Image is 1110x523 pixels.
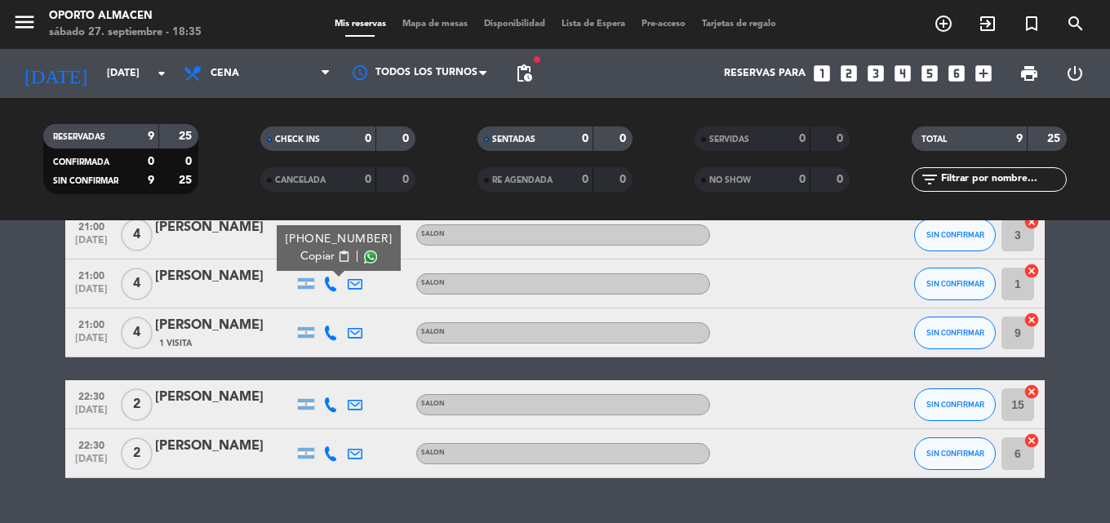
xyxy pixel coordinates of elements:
[71,405,112,423] span: [DATE]
[185,156,195,167] strong: 0
[71,265,112,284] span: 21:00
[694,20,784,29] span: Tarjetas de regalo
[946,63,967,84] i: looks_6
[914,437,996,470] button: SIN CONFIRMAR
[799,133,806,144] strong: 0
[914,317,996,349] button: SIN CONFIRMAR
[1023,214,1040,230] i: cancel
[492,176,553,184] span: RE AGENDADA
[286,231,393,248] div: [PHONE_NUMBER]
[402,174,412,185] strong: 0
[12,10,37,40] button: menu
[553,20,633,29] span: Lista de Espera
[709,176,751,184] span: NO SHOW
[211,68,239,79] span: Cena
[148,131,154,142] strong: 9
[71,454,112,472] span: [DATE]
[926,449,984,458] span: SIN CONFIRMAR
[155,436,294,457] div: [PERSON_NAME]
[394,20,476,29] span: Mapa de mesas
[421,450,445,456] span: SALON
[1016,133,1023,144] strong: 9
[71,386,112,405] span: 22:30
[1052,49,1098,98] div: LOG OUT
[582,174,588,185] strong: 0
[1054,10,1098,38] span: BUSCAR
[926,230,984,239] span: SIN CONFIRMAR
[121,268,153,300] span: 4
[476,20,553,29] span: Disponibilidad
[973,63,994,84] i: add_box
[1022,14,1041,33] i: turned_in_not
[619,174,629,185] strong: 0
[921,135,947,144] span: TOTAL
[121,317,153,349] span: 4
[338,250,350,263] span: content_paste
[155,315,294,336] div: [PERSON_NAME]
[837,133,846,144] strong: 0
[633,20,694,29] span: Pre-acceso
[148,156,154,167] strong: 0
[978,14,997,33] i: exit_to_app
[934,14,953,33] i: add_circle_outline
[532,55,542,64] span: fiber_manual_record
[300,248,335,265] span: Copiar
[179,131,195,142] strong: 25
[12,55,99,91] i: [DATE]
[121,388,153,421] span: 2
[920,170,939,189] i: filter_list
[1066,14,1086,33] i: search
[12,10,37,34] i: menu
[326,20,394,29] span: Mis reservas
[865,63,886,84] i: looks_3
[53,177,118,185] span: SIN CONFIRMAR
[421,231,445,237] span: SALON
[619,133,629,144] strong: 0
[49,8,202,24] div: Oporto Almacen
[914,219,996,251] button: SIN CONFIRMAR
[1023,312,1040,328] i: cancel
[919,63,940,84] i: looks_5
[71,314,112,333] span: 21:00
[914,268,996,300] button: SIN CONFIRMAR
[179,175,195,186] strong: 25
[49,24,202,41] div: sábado 27. septiembre - 18:35
[300,248,350,265] button: Copiarcontent_paste
[71,435,112,454] span: 22:30
[724,68,806,79] span: Reservas para
[53,158,109,166] span: CONFIRMADA
[152,64,171,83] i: arrow_drop_down
[71,235,112,254] span: [DATE]
[1010,10,1054,38] span: Reserva especial
[1047,133,1063,144] strong: 25
[121,219,153,251] span: 4
[71,333,112,352] span: [DATE]
[71,216,112,235] span: 21:00
[709,135,749,144] span: SERVIDAS
[492,135,535,144] span: SENTADAS
[926,400,984,409] span: SIN CONFIRMAR
[402,133,412,144] strong: 0
[799,174,806,185] strong: 0
[811,63,832,84] i: looks_one
[1023,432,1040,449] i: cancel
[148,175,154,186] strong: 9
[1065,64,1085,83] i: power_settings_new
[926,279,984,288] span: SIN CONFIRMAR
[582,133,588,144] strong: 0
[421,329,445,335] span: SALON
[838,63,859,84] i: looks_two
[926,328,984,337] span: SIN CONFIRMAR
[155,217,294,238] div: [PERSON_NAME]
[121,437,153,470] span: 2
[939,171,1066,188] input: Filtrar por nombre...
[914,388,996,421] button: SIN CONFIRMAR
[892,63,913,84] i: looks_4
[356,248,359,265] span: |
[514,64,534,83] span: pending_actions
[921,10,966,38] span: RESERVAR MESA
[966,10,1010,38] span: WALK IN
[275,135,320,144] span: CHECK INS
[159,337,192,350] span: 1 Visita
[837,174,846,185] strong: 0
